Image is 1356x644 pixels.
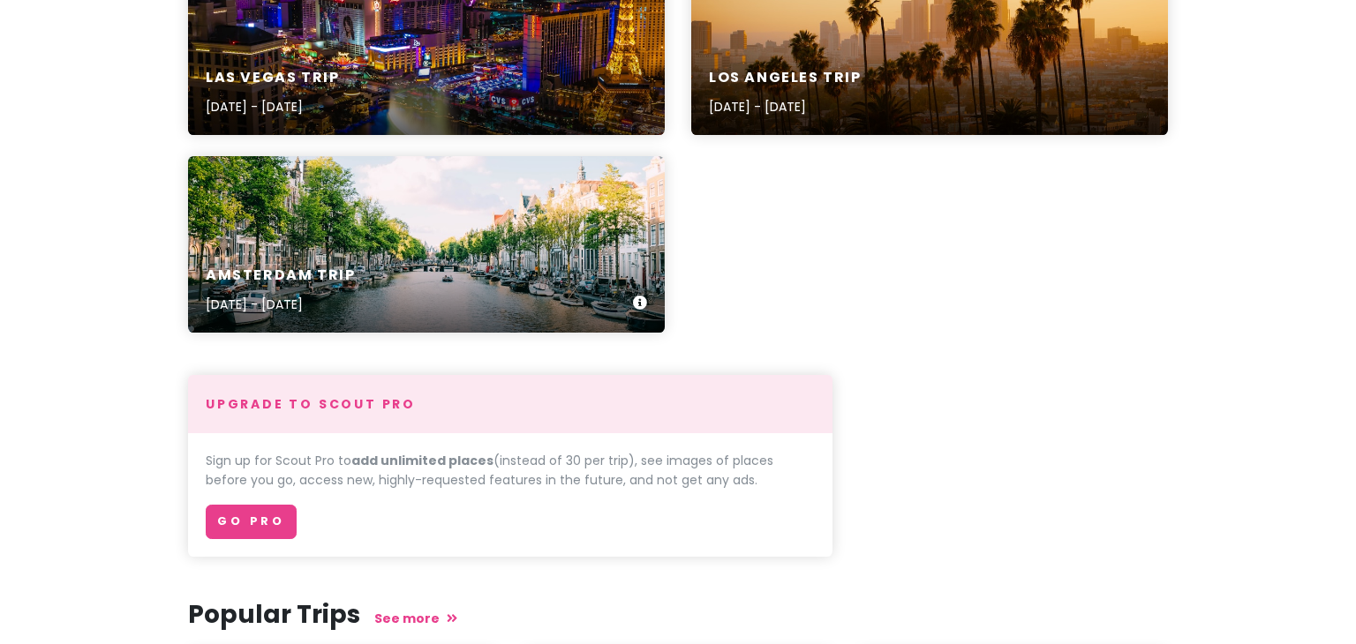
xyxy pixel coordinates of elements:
[206,451,815,490] p: Sign up for Scout Pro to (instead of 30 per trip), see images of places before you go, access new...
[351,452,493,469] strong: add unlimited places
[188,156,665,333] a: body of water under white skyAmsterdam Trip[DATE] - [DATE]
[206,69,339,87] h6: Las Vegas Trip
[709,69,862,87] h6: Los Angeles Trip
[709,97,862,116] p: [DATE] - [DATE]
[206,505,297,539] a: Go Pro
[206,396,815,412] h4: Upgrade to Scout Pro
[188,599,1168,631] h3: Popular Trips
[206,295,355,314] p: [DATE] - [DATE]
[206,97,339,116] p: [DATE] - [DATE]
[374,610,457,627] a: See more
[206,266,355,285] h6: Amsterdam Trip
